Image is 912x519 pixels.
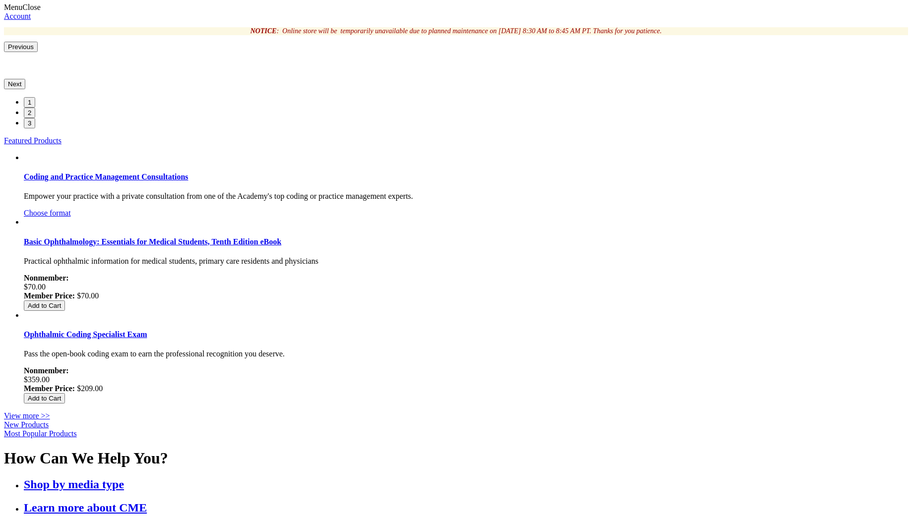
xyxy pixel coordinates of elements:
[24,274,69,282] strong: Nonmember:
[24,393,65,404] button: Add to Cart
[24,118,35,128] button: 3 of 3
[4,420,49,429] a: New Products
[24,330,147,339] a: Ophthalmic Coding Specialist Exam
[77,291,99,300] span: $70.00
[24,501,147,514] a: Learn more about CME
[22,3,40,11] span: Close
[24,173,188,181] a: Coding and Practice Management Consultations
[77,384,103,393] span: $209.00
[4,3,22,11] span: Menu
[4,429,77,438] a: Most Popular Products
[24,97,35,108] button: 1 of 3
[24,375,50,384] span: $359.00
[250,27,277,35] strong: NOTICE
[4,79,25,89] button: Next
[24,384,75,393] strong: Member Price:
[28,395,61,402] span: Add to Cart
[250,27,662,35] em: : Online store will be temporarily unavailable due to planned maintenance on [DATE] 8:30 AM to 8:...
[4,449,908,467] h1: How Can We Help You?
[24,237,281,246] a: Basic Ophthalmology: Essentials for Medical Students, Tenth Edition eBook
[24,300,65,311] button: Add to Cart
[24,283,46,291] span: $70.00
[4,12,31,20] a: Account
[28,302,61,309] span: Add to Cart
[24,349,908,358] p: Pass the open-book coding exam to earn the professional recognition you deserve.
[24,108,35,118] button: 2 of 3
[4,136,61,145] a: Featured Products
[24,291,75,300] strong: Member Price:
[24,366,69,375] strong: Nonmember:
[24,257,908,266] p: Practical ophthalmic information for medical students, primary care residents and physicians
[24,209,71,217] a: Choose format
[24,478,124,491] a: Shop by media type
[4,411,50,420] a: View more >>
[24,192,908,201] p: Empower your practice with a private consultation from one of the Academy's top coding or practic...
[4,42,38,52] button: Previous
